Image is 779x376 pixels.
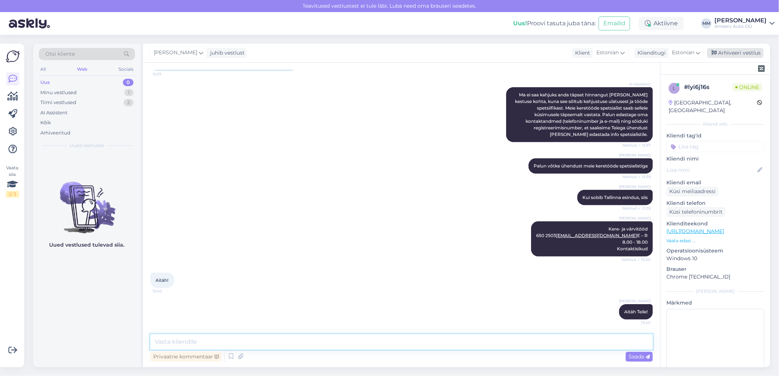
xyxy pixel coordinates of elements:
div: 1 [124,89,134,96]
span: [PERSON_NAME] [154,49,197,57]
img: zendesk [758,65,765,72]
span: Aitäh! [156,277,168,283]
span: [PERSON_NAME] [619,298,651,304]
span: Estonian [672,49,694,57]
a: [URL][DOMAIN_NAME] [666,228,724,235]
p: Windows 10 [666,255,764,262]
div: Minu vestlused [40,89,77,96]
p: Chrome [TECHNICAL_ID] [666,273,764,281]
div: Arhiveeri vestlus [707,48,764,58]
div: Uus [40,79,50,86]
b: Uus! [513,20,527,27]
div: Arhiveeritud [40,129,70,137]
div: [PERSON_NAME] [666,288,764,295]
div: All [39,64,47,74]
span: Palun võtke ühendust meie keretööde spetsialistiga [534,163,648,169]
span: l [673,85,676,91]
p: Kliendi email [666,179,764,187]
span: Nähtud ✓ 13:37 [622,143,651,148]
div: Socials [117,64,135,74]
span: Ma ei saa kahjuks anda täpset hinnangut [PERSON_NAME] kestuse kohta, kuna see sõltub kahjustuse u... [515,92,649,137]
span: [PERSON_NAME] [619,215,651,221]
div: [PERSON_NAME] [714,18,767,23]
p: Kliendi nimi [666,155,764,163]
div: MM [701,18,712,29]
div: Vaata siia [6,165,19,198]
div: [GEOGRAPHIC_DATA], [GEOGRAPHIC_DATA] [669,99,757,114]
div: 0 [123,79,134,86]
span: [PERSON_NAME] [619,184,651,189]
p: Klienditeekond [666,220,764,228]
div: Küsi meiliaadressi [666,187,718,196]
a: [PERSON_NAME]Amserv Auto OÜ [714,18,775,29]
div: 2 [124,99,134,106]
div: Tiimi vestlused [40,99,76,106]
img: Askly Logo [6,49,20,63]
span: Saada [629,353,650,360]
div: # lyi6j16s [684,83,732,92]
span: 13:40 [623,320,651,325]
p: Brauser [666,265,764,273]
span: 13:40 [153,288,180,294]
p: Märkmed [666,299,764,307]
span: Nähtud ✓ 13:39 [622,206,651,211]
input: Lisa tag [666,141,764,152]
img: No chats [33,169,141,235]
div: Privaatne kommentaar [150,352,222,362]
span: Uued vestlused [70,142,104,149]
div: Aktiivne [639,17,684,30]
input: Lisa nimi [667,166,756,174]
div: Amserv Auto OÜ [714,23,767,29]
a: [EMAIL_ADDRESS][DOMAIN_NAME] [556,233,637,238]
div: Kõik [40,119,51,126]
p: Uued vestlused tulevad siia. [50,241,125,249]
span: Aitäh Teile! [624,309,648,314]
div: 2 / 3 [6,191,19,198]
p: Kliendi telefon [666,199,764,207]
span: Online [732,83,762,91]
span: Otsi kliente [45,50,75,58]
div: AI Assistent [40,109,67,117]
div: Kliendi info [666,121,764,128]
button: Emailid [599,16,630,30]
p: Operatsioonisüsteem [666,247,764,255]
div: Web [76,64,89,74]
span: AI Assistent [623,81,651,87]
span: [PERSON_NAME] [619,152,651,158]
span: 13:37 [153,71,180,77]
div: Klienditugi [634,49,666,57]
p: Vaata edasi ... [666,237,764,244]
span: Nähtud ✓ 13:40 [622,257,651,262]
div: Klient [572,49,590,57]
span: Kui sobib Tallinna esindus, siis [582,195,648,200]
p: Kliendi tag'id [666,132,764,140]
span: Nähtud ✓ 13:39 [622,174,651,180]
span: Estonian [596,49,619,57]
div: Küsi telefoninumbrit [666,207,725,217]
div: Proovi tasuta juba täna: [513,19,596,28]
div: juhib vestlust [207,49,245,57]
